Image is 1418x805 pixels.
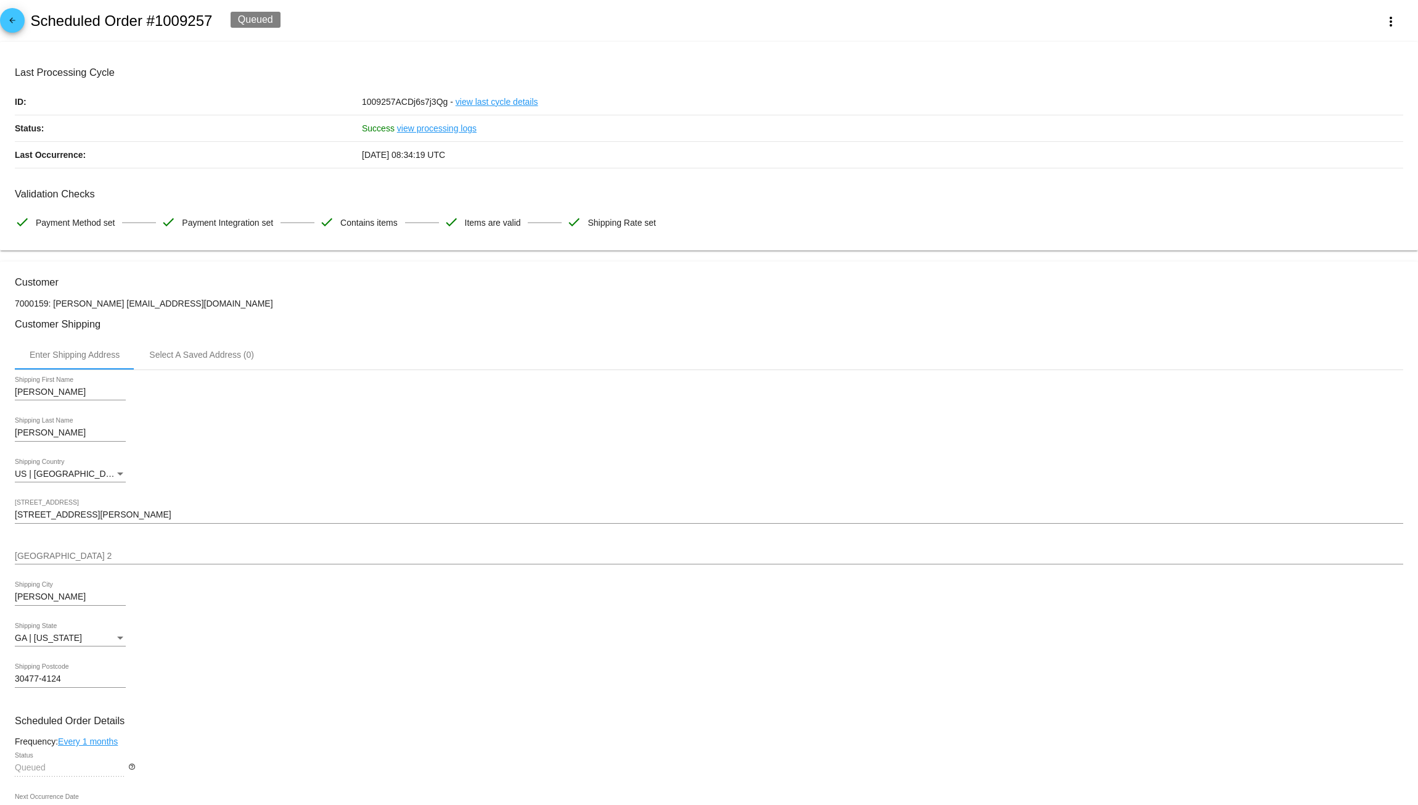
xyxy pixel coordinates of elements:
[15,510,1403,520] input: Shipping Street 1
[465,210,521,236] span: Items are valid
[15,551,1403,561] input: Shipping Street 2
[340,210,398,236] span: Contains items
[397,115,477,141] a: view processing logs
[456,89,538,115] a: view last cycle details
[588,210,656,236] span: Shipping Rate set
[15,142,362,168] p: Last Occurrence:
[15,115,362,141] p: Status:
[15,674,126,684] input: Shipping Postcode
[15,89,362,115] p: ID:
[182,210,273,236] span: Payment Integration set
[362,97,453,107] span: 1009257ACDj6s7j3Qg -
[15,763,126,773] input: Status
[30,12,212,30] h2: Scheduled Order #1009257
[15,715,1403,727] h3: Scheduled Order Details
[15,299,1403,308] p: 7000159: [PERSON_NAME] [EMAIL_ADDRESS][DOMAIN_NAME]
[15,737,1403,746] div: Frequency:
[444,215,459,229] mat-icon: check
[58,737,118,746] a: Every 1 months
[15,318,1403,330] h3: Customer Shipping
[231,12,281,28] div: Queued
[5,16,20,31] mat-icon: arrow_back
[567,215,581,229] mat-icon: check
[1383,14,1398,29] mat-icon: more_vert
[15,469,124,479] span: US | [GEOGRAPHIC_DATA]
[161,215,176,229] mat-icon: check
[362,123,395,133] span: Success
[15,469,126,479] mat-select: Shipping Country
[15,215,30,229] mat-icon: check
[15,276,1403,288] h3: Customer
[15,634,126,643] mat-select: Shipping State
[319,215,334,229] mat-icon: check
[15,387,126,397] input: Shipping First Name
[15,188,1403,200] h3: Validation Checks
[15,633,82,643] span: GA | [US_STATE]
[149,350,254,360] div: Select A Saved Address (0)
[128,763,136,778] mat-icon: help_outline
[30,350,120,360] div: Enter Shipping Address
[362,150,445,160] span: [DATE] 08:34:19 UTC
[36,210,115,236] span: Payment Method set
[15,428,126,438] input: Shipping Last Name
[15,592,126,602] input: Shipping City
[15,67,1403,78] h3: Last Processing Cycle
